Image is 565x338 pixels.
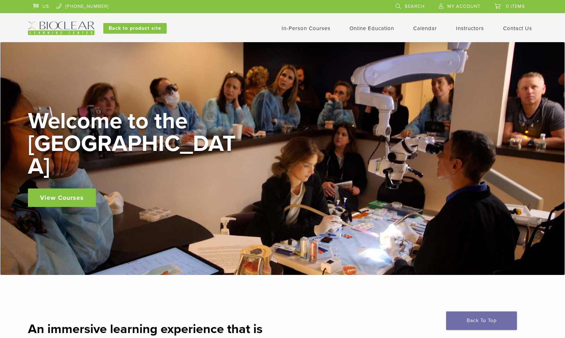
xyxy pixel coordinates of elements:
[506,4,525,9] span: 0 items
[413,25,437,32] a: Calendar
[28,188,96,207] a: View Courses
[103,23,167,34] a: Back to product site
[405,4,425,9] span: Search
[446,311,517,330] a: Back To Top
[350,25,394,32] a: Online Education
[503,25,532,32] a: Contact Us
[28,22,94,35] img: Bioclear
[456,25,484,32] a: Instructors
[282,25,330,32] a: In-Person Courses
[447,4,480,9] span: My Account
[28,110,240,178] h2: Welcome to the [GEOGRAPHIC_DATA]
